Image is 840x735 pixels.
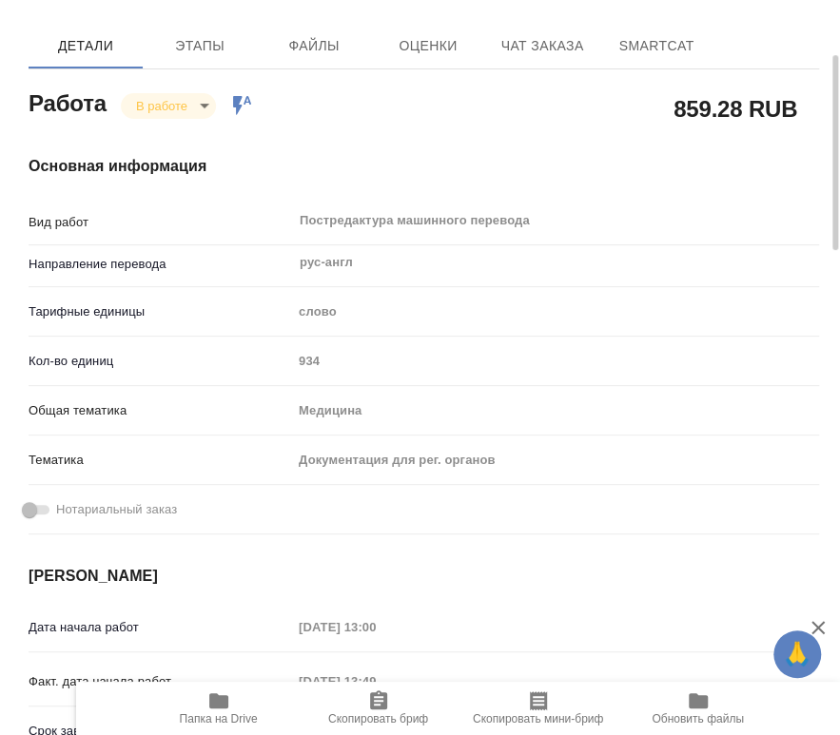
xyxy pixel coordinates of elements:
p: Тематика [29,451,292,470]
span: Нотариальный заказ [56,500,177,519]
span: Чат заказа [497,34,588,58]
button: Скопировать бриф [299,682,459,735]
span: Папка на Drive [180,712,258,725]
div: слово [292,296,819,328]
div: Медицина [292,395,819,427]
span: Скопировать мини-бриф [473,712,603,725]
input: Пустое поле [292,347,819,375]
h2: Работа [29,85,107,119]
span: Файлы [268,34,360,58]
span: Обновить файлы [652,712,744,725]
p: Общая тематика [29,401,292,420]
h4: [PERSON_NAME] [29,565,819,588]
button: Скопировать мини-бриф [459,682,618,735]
p: Факт. дата начала работ [29,672,292,691]
span: Этапы [154,34,245,58]
input: Пустое поле [292,613,459,641]
p: Дата начала работ [29,618,292,637]
h2: 859.28 RUB [674,92,797,125]
p: Вид работ [29,213,292,232]
p: Тарифные единицы [29,302,292,321]
span: Оценки [382,34,474,58]
button: 🙏 [773,630,821,678]
input: Пустое поле [292,667,459,695]
p: Кол-во единиц [29,352,292,371]
button: В работе [130,98,193,114]
span: SmartCat [611,34,702,58]
span: Детали [40,34,131,58]
div: Документация для рег. органов [292,444,819,476]
button: Обновить файлы [618,682,778,735]
span: 🙏 [781,634,813,674]
button: Папка на Drive [139,682,299,735]
h4: Основная информация [29,155,819,178]
p: Направление перевода [29,255,292,274]
div: В работе [121,93,216,119]
span: Скопировать бриф [328,712,428,725]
